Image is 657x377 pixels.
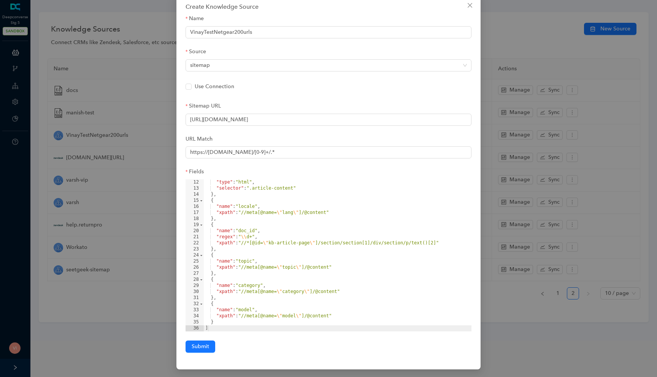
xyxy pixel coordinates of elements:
[186,210,204,216] div: 17
[186,252,204,258] div: 24
[186,204,204,210] div: 16
[186,198,204,204] div: 15
[186,289,204,295] div: 30
[186,114,471,126] input: Sitemap URL
[186,301,204,307] div: 32
[186,265,204,271] div: 26
[186,246,204,252] div: 23
[467,2,473,8] span: close
[186,228,204,234] div: 20
[192,342,209,351] span: Submit
[186,216,204,222] div: 18
[192,82,237,91] span: Use Connection
[186,185,204,192] div: 13
[186,258,204,265] div: 25
[186,341,215,353] button: Submit
[186,26,471,38] input: Name
[186,325,204,331] div: 36
[186,319,204,325] div: 35
[186,135,218,143] label: URL Match
[186,48,211,56] label: Source
[186,283,204,289] div: 29
[190,60,467,71] span: sitemap
[186,234,204,240] div: 21
[186,271,204,277] div: 27
[186,179,204,185] div: 12
[186,146,471,158] input: URL Match
[186,313,204,319] div: 34
[186,307,204,313] div: 33
[186,277,204,283] div: 28
[186,222,204,228] div: 19
[186,192,204,198] div: 14
[186,102,226,110] label: Sitemap URL
[186,2,471,11] div: Create Knowledge Source
[186,295,204,301] div: 31
[186,168,209,176] label: Fields
[186,240,204,246] div: 22
[186,14,209,23] label: Name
